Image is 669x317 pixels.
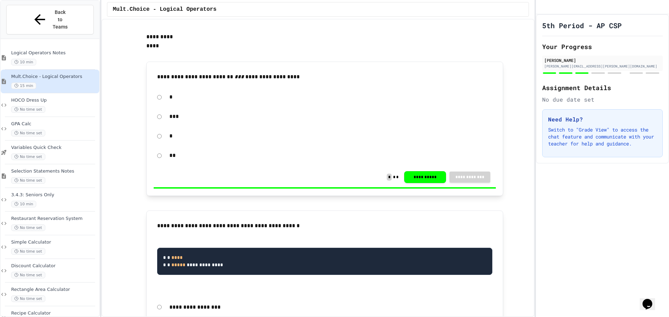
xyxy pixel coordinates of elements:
[11,145,98,151] span: Variables Quick Check
[542,21,622,30] h1: 5th Period - AP CSP
[11,287,98,293] span: Rectangle Area Calculator
[11,50,98,56] span: Logical Operators Notes
[52,9,68,31] span: Back to Teams
[11,239,98,245] span: Simple Calculator
[542,95,663,104] div: No due date set
[11,130,45,136] span: No time set
[11,201,36,207] span: 10 min
[11,192,98,198] span: 3.4.3: Seniors Only
[6,5,94,34] button: Back to Teams
[11,59,36,65] span: 10 min
[11,177,45,184] span: No time set
[542,83,663,93] h2: Assignment Details
[11,224,45,231] span: No time set
[11,248,45,255] span: No time set
[544,57,661,63] div: [PERSON_NAME]
[542,42,663,51] h2: Your Progress
[548,126,657,147] p: Switch to "Grade View" to access the chat feature and communicate with your teacher for help and ...
[11,168,98,174] span: Selection Statements Notes
[11,121,98,127] span: GPA Calc
[11,97,98,103] span: HOCO Dress Up
[11,106,45,113] span: No time set
[544,64,661,69] div: [PERSON_NAME][EMAIL_ADDRESS][PERSON_NAME][DOMAIN_NAME]
[11,272,45,278] span: No time set
[11,310,98,316] span: Recipe Calculator
[640,289,662,310] iframe: chat widget
[11,153,45,160] span: No time set
[11,263,98,269] span: Discount Calculator
[11,74,98,80] span: Mult.Choice - Logical Operators
[548,115,657,124] h3: Need Help?
[113,5,217,14] span: Mult.Choice - Logical Operators
[11,82,36,89] span: 15 min
[11,295,45,302] span: No time set
[11,216,98,222] span: Restaurant Reservation System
